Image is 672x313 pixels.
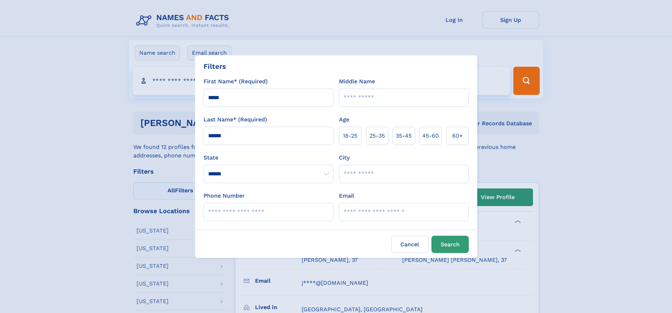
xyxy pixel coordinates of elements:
[431,236,469,253] button: Search
[396,132,412,140] span: 35‑45
[339,154,350,162] label: City
[204,192,245,200] label: Phone Number
[204,77,268,86] label: First Name* (Required)
[339,192,354,200] label: Email
[343,132,357,140] span: 18‑25
[369,132,385,140] span: 25‑35
[339,77,375,86] label: Middle Name
[339,115,349,124] label: Age
[204,61,226,72] div: Filters
[452,132,463,140] span: 60+
[204,115,267,124] label: Last Name* (Required)
[422,132,439,140] span: 45‑60
[204,154,333,162] label: State
[391,236,429,253] label: Cancel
